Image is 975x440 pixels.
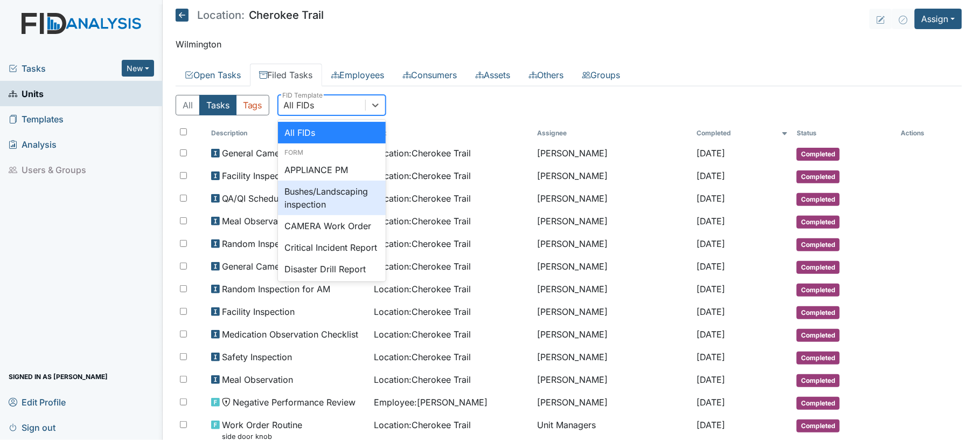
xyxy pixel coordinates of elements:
span: Location : Cherokee Trail [374,260,471,273]
th: Toggle SortBy [207,124,370,142]
div: Form [278,148,386,157]
th: Toggle SortBy [792,124,897,142]
span: Facility Inspection [222,305,295,318]
div: All FIDs [284,99,315,112]
button: Tags [236,95,269,115]
button: All [176,95,200,115]
span: [DATE] [697,261,726,272]
span: Random Inspection for Evening [222,237,349,250]
span: Location : Cherokee Trail [374,169,471,182]
span: Templates [9,111,64,127]
span: Meal Observation [222,373,293,386]
span: [DATE] [697,329,726,340]
span: Signed in as [PERSON_NAME] [9,368,108,385]
span: Sign out [9,419,55,436]
span: Units [9,85,44,102]
th: Assignee [533,124,693,142]
span: Location : Cherokee Trail [374,283,471,295]
a: Assets [466,64,520,86]
span: Random Inspection for AM [222,283,330,295]
td: [PERSON_NAME] [533,233,693,256]
a: Filed Tasks [250,64,322,86]
h5: Cherokee Trail [176,9,324,22]
a: Others [520,64,573,86]
a: Tasks [9,62,122,75]
td: [PERSON_NAME] [533,324,693,346]
span: Completed [797,397,840,410]
span: [DATE] [697,374,726,385]
span: Completed [797,374,840,387]
span: Completed [797,170,840,183]
span: Medication Observation Checklist [222,328,358,341]
span: Negative Performance Review [233,396,356,409]
td: [PERSON_NAME] [533,278,693,301]
span: [DATE] [697,420,726,430]
button: Assign [915,9,962,29]
span: Completed [797,238,840,251]
td: [PERSON_NAME] [533,188,693,210]
span: [DATE] [697,306,726,317]
span: Completed [797,261,840,274]
input: Toggle All Rows Selected [180,128,187,135]
td: [PERSON_NAME] [533,301,693,324]
span: Completed [797,352,840,365]
span: Location: [197,10,245,20]
span: Safety Inspection [222,350,292,363]
span: Completed [797,148,840,161]
td: [PERSON_NAME] [533,165,693,188]
button: New [122,60,154,77]
th: Actions [897,124,951,142]
span: Completed [797,193,840,206]
div: Critical Incident Report [278,237,386,258]
span: [DATE] [697,216,726,226]
span: [DATE] [697,193,726,204]
div: EMERGENCY Work Order [278,280,386,314]
span: Location : Cherokee Trail [374,350,471,363]
div: Bushes/Landscaping inspection [278,181,386,215]
span: [DATE] [697,397,726,408]
span: General Camera Observation [222,260,339,273]
span: Location : Cherokee Trail [374,373,471,386]
span: Location : Cherokee Trail [374,192,471,205]
div: Disaster Drill Report [278,258,386,280]
p: Wilmington [176,38,962,51]
span: Location : Cherokee Trail [374,147,471,160]
span: Completed [797,216,840,229]
th: Toggle SortBy [370,124,533,142]
span: General Camera Observation [222,147,339,160]
a: Employees [322,64,394,86]
td: [PERSON_NAME] [533,256,693,278]
div: Type filter [176,95,269,115]
span: [DATE] [697,352,726,362]
span: [DATE] [697,148,726,159]
span: Completed [797,329,840,342]
td: [PERSON_NAME] [533,142,693,165]
span: Location : Cherokee Trail [374,418,471,431]
a: Open Tasks [176,64,250,86]
span: QA/QI Scheduled Inspection [222,192,335,205]
td: [PERSON_NAME] [533,391,693,414]
td: [PERSON_NAME] [533,369,693,391]
span: Location : Cherokee Trail [374,328,471,341]
span: Completed [797,306,840,319]
span: Analysis [9,136,57,153]
a: Consumers [394,64,466,86]
span: Location : Cherokee Trail [374,305,471,318]
span: Facility Inspection [222,169,295,182]
span: Edit Profile [9,394,66,410]
div: CAMERA Work Order [278,215,386,237]
span: Employee : [PERSON_NAME] [374,396,488,409]
a: Groups [573,64,630,86]
span: Location : Cherokee Trail [374,237,471,250]
span: Meal Observation [222,215,293,228]
span: Completed [797,420,840,432]
span: [DATE] [697,238,726,249]
span: Completed [797,284,840,297]
span: [DATE] [697,170,726,181]
th: Toggle SortBy [693,124,793,142]
span: [DATE] [697,284,726,294]
span: Location : Cherokee Trail [374,215,471,228]
td: [PERSON_NAME] [533,346,693,369]
button: Tasks [199,95,236,115]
